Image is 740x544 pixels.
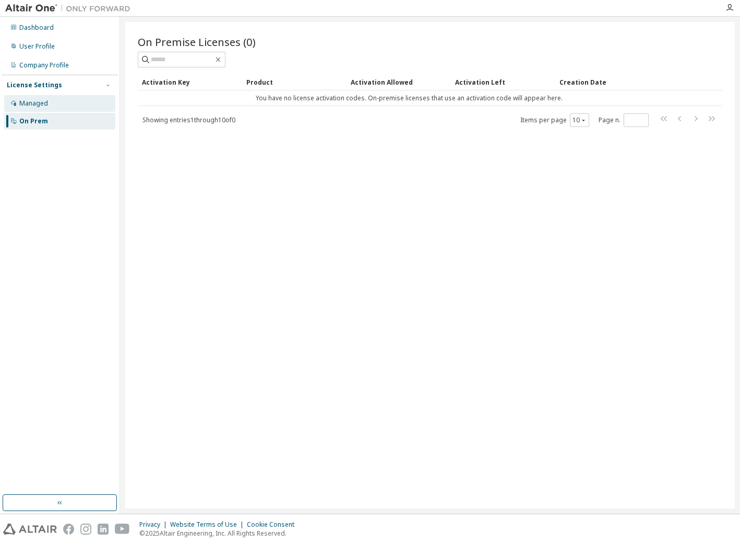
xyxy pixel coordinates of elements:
div: License Settings [7,81,62,89]
span: On Premise Licenses (0) [138,34,256,49]
span: Page n. [599,113,649,127]
div: Privacy [139,520,170,529]
img: linkedin.svg [98,524,109,535]
div: Activation Left [455,74,551,90]
div: Product [246,74,342,90]
p: © 2025 Altair Engineering, Inc. All Rights Reserved. [139,529,301,538]
img: Altair One [5,3,136,14]
span: Items per page [520,113,589,127]
button: 10 [572,116,587,124]
td: You have no license activation codes. On-premise licenses that use an activation code will appear... [138,90,681,106]
img: instagram.svg [80,524,91,535]
img: altair_logo.svg [3,524,57,535]
div: Managed [19,99,48,108]
div: Creation Date [559,74,676,90]
div: Company Profile [19,61,69,70]
div: Website Terms of Use [170,520,247,529]
span: Showing entries 1 through 10 of 0 [142,115,235,124]
img: facebook.svg [63,524,74,535]
div: User Profile [19,42,55,51]
div: Cookie Consent [247,520,301,529]
div: Activation Allowed [351,74,447,90]
div: On Prem [19,117,48,125]
img: youtube.svg [115,524,130,535]
div: Dashboard [19,24,54,32]
div: Activation Key [142,74,238,90]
